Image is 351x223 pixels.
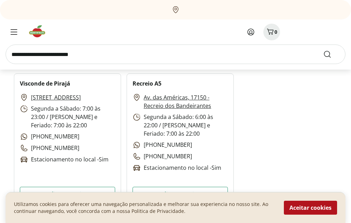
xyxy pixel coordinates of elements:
button: Clique e retire [133,187,228,201]
p: Utilizamos cookies para oferecer uma navegação personalizada e melhorar sua experiencia no nosso ... [14,201,276,215]
p: Segunda a Sábado: 7:00 às 23:00 / [PERSON_NAME] e Feriado: 7:00 às 22:00 [20,104,115,129]
button: Menu [6,24,22,40]
img: Hortifruti [28,24,51,38]
p: Estacionamento no local - Sim [20,155,109,164]
p: [PHONE_NUMBER] [20,144,79,152]
h2: Recreio A5 [133,79,161,88]
button: Carrinho [263,24,280,40]
span: 0 [274,29,277,35]
a: Av. das Américas, 17150 - Recreio dos Bandeirantes [144,93,228,110]
p: [PHONE_NUMBER] [133,141,192,149]
a: [STREET_ADDRESS] [31,93,81,102]
p: [PHONE_NUMBER] [133,152,192,161]
h2: Visconde de Pirajá [20,79,70,88]
p: [PHONE_NUMBER] [20,132,79,141]
button: Clique e retire [20,187,115,201]
p: Segunda a Sábado: 6:00 às 22:00 / [PERSON_NAME] e Feriado: 7:00 às 22:00 [133,113,228,138]
button: Submit Search [323,50,340,58]
button: Aceitar cookies [284,201,337,215]
input: search [6,45,345,64]
p: Estacionamento no local - Sim [133,164,221,172]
